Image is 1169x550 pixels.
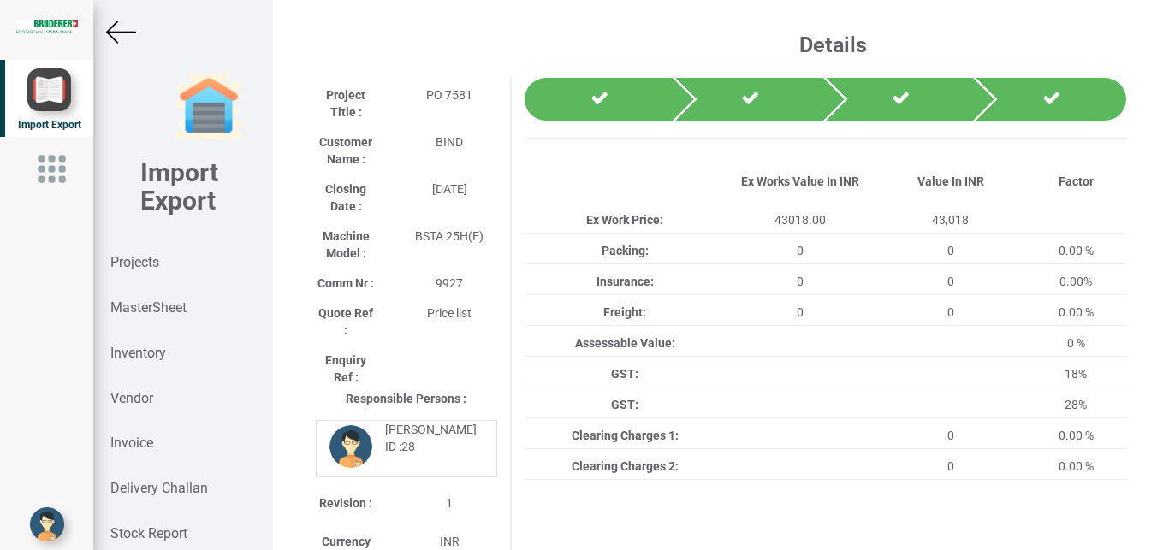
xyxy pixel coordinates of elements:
span: Price list [427,306,472,320]
b: Details [799,33,867,57]
span: 0 [947,305,954,319]
span: 18% [1065,367,1087,381]
span: PO 7581 [426,88,472,102]
strong: Vendor [110,390,153,406]
span: 0.00 % [1059,429,1094,442]
span: 0 % [1067,336,1085,350]
label: Quote Ref : [316,305,377,339]
span: 9927 [436,276,463,290]
span: 28% [1065,398,1087,411]
label: Insurance: [596,273,654,290]
span: 0 [797,305,804,319]
label: Comm Nr : [317,275,374,292]
strong: Delivery Challan [110,480,208,496]
label: Responsible Persons : [346,390,466,407]
span: INR [440,535,460,548]
span: 0 [947,459,954,473]
span: BIND [436,135,463,149]
strong: MasterSheet [110,299,187,316]
img: DP [329,425,372,468]
span: 0 [947,429,954,442]
span: 0.00 % [1059,305,1094,319]
span: [DATE] [432,182,467,196]
strong: Stock Report [110,525,187,541]
strong: Inventory [110,345,166,361]
label: Packing: [602,242,649,259]
div: [PERSON_NAME] ID : [372,421,484,455]
span: 0 [947,244,954,257]
label: Clearing Charges 1: [572,427,679,444]
span: Import Export [18,119,81,131]
label: Ex Work Price: [586,211,663,228]
span: 0.00 % [1059,459,1094,473]
label: Value In INR [917,173,984,190]
label: Factor [1059,173,1094,190]
span: 43,018 [932,213,969,227]
strong: 28 [401,440,415,453]
b: Import Export [140,157,218,216]
label: GST: [611,365,638,382]
label: Ex Works Value In INR [741,173,859,190]
label: Machine Model : [316,228,377,262]
span: 0.00% [1059,275,1092,288]
img: garage-closed.png [175,73,243,141]
span: 1 [446,496,453,510]
label: Customer Name : [316,133,377,168]
label: GST: [611,396,638,413]
strong: Projects [110,254,159,270]
label: Assessable Value: [575,334,675,352]
span: 0 [797,244,804,257]
span: 0 [797,275,804,288]
label: Project Title : [316,86,377,121]
span: 0.00 % [1059,244,1094,257]
label: Enquiry Ref : [316,352,377,386]
label: Freight: [603,304,646,321]
label: Revision : [319,494,372,512]
span: BSTA 25H(E) [415,229,484,243]
strong: Invoice [110,435,153,451]
span: 0 [947,275,954,288]
label: Clearing Charges 2: [572,458,679,475]
label: Closing Date : [316,180,377,215]
span: 43018.00 [774,213,826,227]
